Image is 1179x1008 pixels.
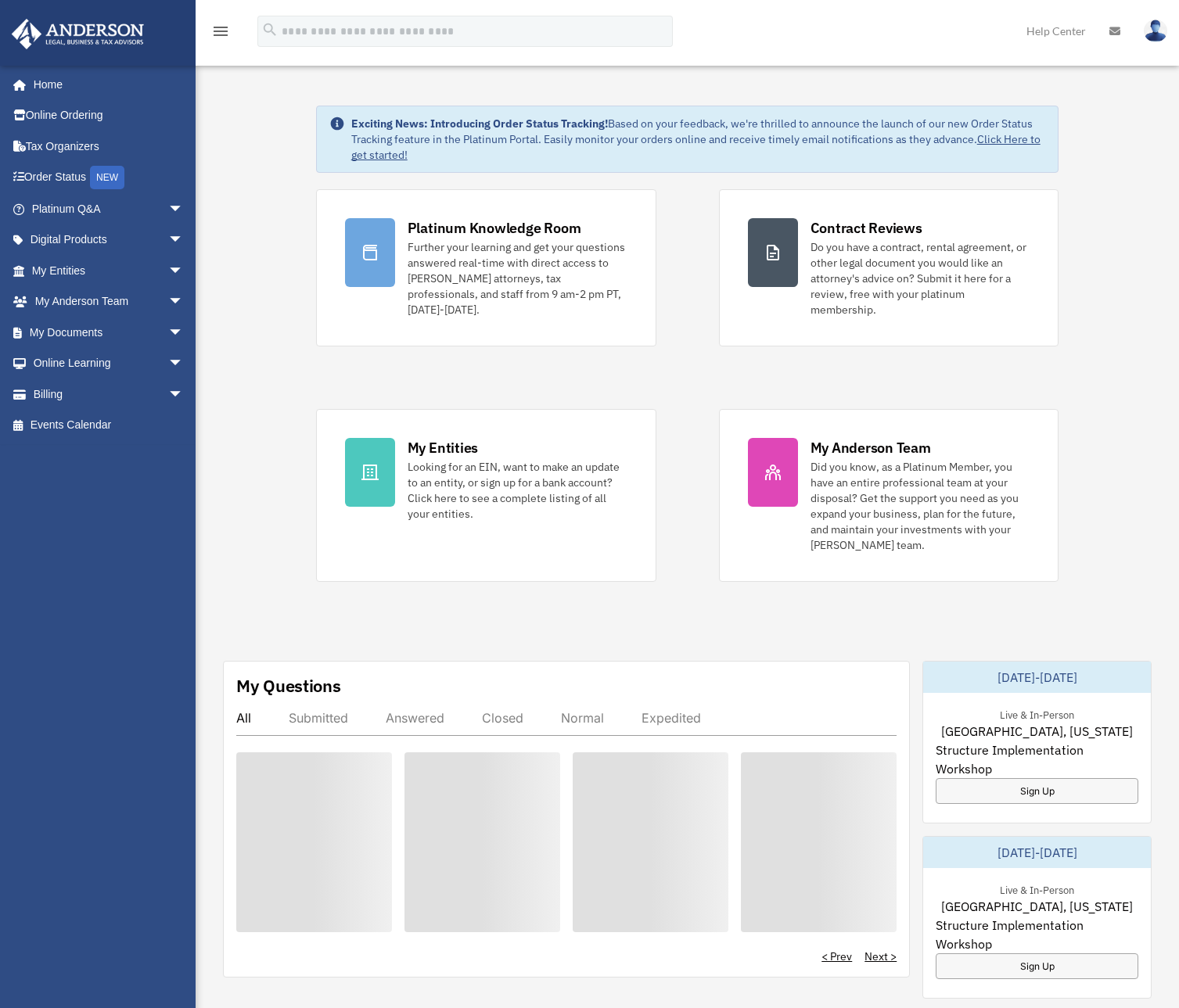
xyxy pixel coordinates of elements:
[408,239,627,317] div: Further your learning and get your questions answered real-time with direct access to [PERSON_NAM...
[811,459,1030,553] div: Did you know, as a Platinum Member, you have an entire professional team at your disposal? Get th...
[351,116,1046,163] div: Based on your feedback, we're thrilled to announce the launch of our new Order Status Tracking fe...
[482,710,523,726] div: Closed
[11,162,207,194] a: Order StatusNEW
[936,916,1138,953] span: Structure Implementation Workshop
[923,662,1151,693] div: [DATE]-[DATE]
[408,438,478,457] div: My Entities
[941,897,1133,916] span: [GEOGRAPHIC_DATA], [US_STATE]
[11,193,207,224] a: Platinum Q&Aarrow_drop_down
[316,189,656,346] a: Platinum Knowledge Room Further your learning and get your questions answered real-time with dire...
[821,949,852,964] a: < Prev
[941,722,1133,741] span: [GEOGRAPHIC_DATA], [US_STATE]
[168,224,199,256] span: arrow_drop_down
[11,410,207,441] a: Events Calendar
[211,22,230,41] i: menu
[11,348,207,379] a: Online Learningarrow_drop_down
[168,193,199,225] span: arrow_drop_down
[936,778,1138,804] a: Sign Up
[936,741,1138,778] span: Structure Implementation Workshop
[11,378,207,410] a: Billingarrow_drop_down
[11,131,207,162] a: Tax Organizers
[261,21,279,38] i: search
[351,132,1041,162] a: Click Here to get started!
[811,438,931,457] div: My Anderson Team
[7,19,149,49] img: Anderson Advisors Platinum Portal
[936,953,1138,979] a: Sign Up
[987,881,1087,897] div: Live & In-Person
[289,710,348,726] div: Submitted
[11,255,207,286] a: My Entitiesarrow_drop_down
[236,674,341,698] div: My Questions
[351,117,608,131] strong: Exciting News: Introducing Order Status Tracking!
[408,459,627,522] div: Looking for an EIN, want to make an update to an entity, or sign up for a bank account? Click her...
[719,189,1059,346] a: Contract Reviews Do you have a contract, rental agreement, or other legal document you would like...
[211,27,230,41] a: menu
[236,710,251,726] div: All
[642,710,701,726] div: Expedited
[386,710,444,726] div: Answered
[316,409,656,582] a: My Entities Looking for an EIN, want to make an update to an entity, or sign up for a bank accoun...
[168,378,199,411] span: arrow_drop_down
[864,949,897,964] a: Next >
[811,218,922,238] div: Contract Reviews
[1144,20,1167,42] img: User Pic
[90,166,124,189] div: NEW
[987,705,1087,722] div: Live & In-Person
[719,409,1059,582] a: My Anderson Team Did you know, as a Platinum Member, you have an entire professional team at your...
[168,255,199,287] span: arrow_drop_down
[561,710,604,726] div: Normal
[11,286,207,317] a: My Anderson Teamarrow_drop_down
[11,69,199,100] a: Home
[168,286,199,318] span: arrow_drop_down
[11,224,207,256] a: Digital Productsarrow_drop_down
[923,837,1151,868] div: [DATE]-[DATE]
[11,100,207,131] a: Online Ordering
[168,317,199,349] span: arrow_drop_down
[11,317,207,348] a: My Documentsarrow_drop_down
[811,239,1030,317] div: Do you have a contract, rental agreement, or other legal document you would like an attorney's ad...
[168,348,199,380] span: arrow_drop_down
[408,218,581,238] div: Platinum Knowledge Room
